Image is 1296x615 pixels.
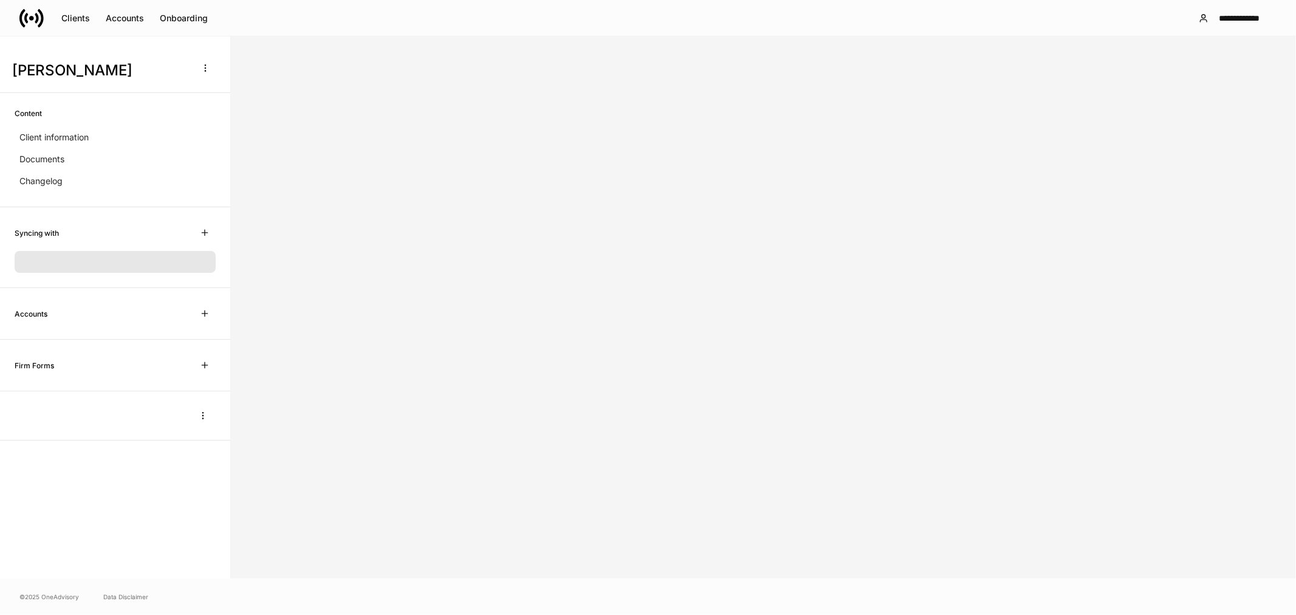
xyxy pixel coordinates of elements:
span: © 2025 OneAdvisory [19,592,79,602]
div: Clients [61,14,90,22]
p: Changelog [19,175,63,187]
h6: Accounts [15,308,47,320]
h6: Firm Forms [15,360,54,371]
p: Documents [19,153,64,165]
a: Data Disclaimer [103,592,148,602]
a: Documents [15,148,216,170]
a: Client information [15,126,216,148]
p: Client information [19,131,89,143]
div: Onboarding [160,14,208,22]
h3: [PERSON_NAME] [12,61,188,80]
button: Clients [53,9,98,28]
h6: Content [15,108,42,119]
button: Accounts [98,9,152,28]
div: Accounts [106,14,144,22]
button: Onboarding [152,9,216,28]
h6: Syncing with [15,227,59,239]
a: Changelog [15,170,216,192]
